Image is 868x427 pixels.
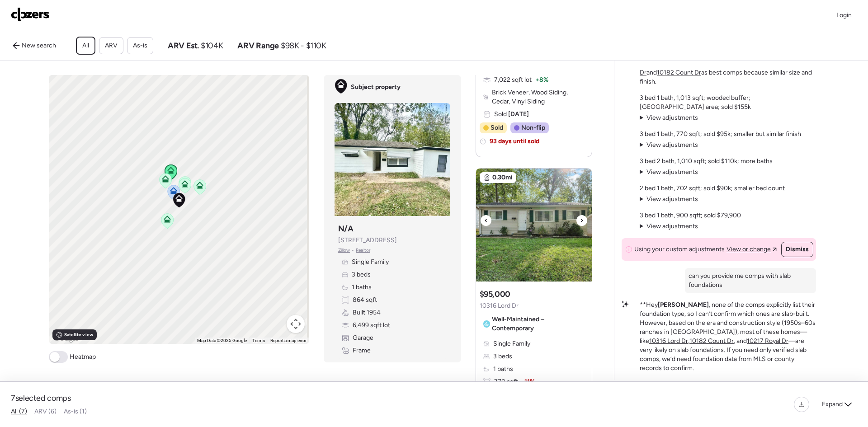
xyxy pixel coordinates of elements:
span: Well-Maintained – Contemporary [492,315,585,333]
span: 93 days until sold [490,137,539,146]
span: New search [22,41,56,50]
span: ARV Est. [168,40,199,51]
span: 770 sqft [494,377,518,386]
span: View or change [726,245,771,254]
span: Non-flip [521,123,545,132]
span: Login [836,11,852,19]
span: Dismiss [786,245,809,254]
span: All (7) [11,408,27,415]
p: 3 bed 2 bath, 1,010 sqft; sold $110k; more baths [640,157,773,166]
p: 3 bed 1 bath, 1,013 sqft; wooded buffer; [GEOGRAPHIC_DATA] area; sold $155k [640,94,816,112]
p: **Hey , none of the comps explicitly list their foundation type, so I can’t confirm which ones ar... [640,300,816,373]
span: [DATE] [507,110,529,118]
p: 3 bed 1 bath, 770 sqft; sold $95k; smaller but similar finish [640,130,801,139]
span: 3 beds [493,352,512,361]
a: 10217 Royal Dr [640,60,799,76]
button: Map camera controls [287,315,305,333]
span: 0.30mi [492,173,513,182]
span: Built 1954 [353,308,381,317]
span: $104K [201,40,223,51]
summary: View adjustments [640,141,698,150]
span: • [352,247,354,254]
a: Terms (opens in new tab) [252,338,265,343]
span: Subject property [351,83,401,92]
span: $98K - $110K [281,40,326,51]
span: [STREET_ADDRESS] [338,236,397,245]
p: 3 bed 1 bath, 900 sqft; sold $79,900 [640,211,741,220]
h3: N/A [338,223,354,234]
summary: View adjustments [640,222,698,231]
span: Satellite view [64,331,93,338]
a: New search [7,38,61,53]
img: Google [51,332,81,344]
span: Using your custom adjustments [634,245,725,254]
span: Garage [353,333,373,343]
summary: View adjustments [640,195,698,204]
span: Brick Veneer, Wood Siding, Cedar, Vinyl Siding [492,88,585,106]
summary: View adjustments [640,168,698,177]
span: View adjustments [646,222,698,230]
span: Heatmap [70,352,96,361]
span: 1 baths [493,365,513,374]
a: 10182 Count Dr [657,69,701,76]
a: Report a map error [270,338,307,343]
span: 3 beds [352,270,371,279]
span: Single Family [352,258,389,267]
span: Map Data ©2025 Google [197,338,247,343]
strong: [PERSON_NAME] [658,301,709,309]
img: Logo [11,7,50,22]
span: As-is (1) [64,408,87,415]
span: Expand [822,400,843,409]
span: Zillow [338,247,350,254]
span: -11% [522,377,535,386]
span: All [82,41,89,50]
span: 7 selected comps [11,393,71,404]
p: can you provide me comps with slab foundations [689,272,812,290]
span: View adjustments [646,168,698,176]
span: 6,499 sqft lot [353,321,390,330]
summary: View adjustments [640,113,698,122]
span: Sold [494,110,529,119]
span: As-is [133,41,147,50]
h3: $95,000 [480,289,510,300]
a: View or change [726,245,777,254]
span: Realtor [356,247,370,254]
span: View adjustments [646,141,698,149]
span: + 8% [535,75,548,84]
span: Frame [353,346,371,355]
span: 10316 Lord Dr [480,301,519,310]
span: 864 sqft [353,296,377,305]
a: 10217 Royal Dr [747,337,788,345]
span: ARV [105,41,118,50]
span: ARV (6) [34,408,57,415]
span: Sold [491,123,503,132]
span: Single Family [493,339,530,348]
span: 1 baths [352,283,372,292]
p: 2 bed 1 bath, 702 sqft; sold $90k; smaller bed count [640,184,785,193]
a: 10316 Lord Dr [649,337,688,345]
span: View adjustments [646,195,698,203]
a: 10182 Count Dr [689,337,734,345]
span: 7,022 sqft lot [494,75,532,84]
a: Open this area in Google Maps (opens a new window) [51,332,81,344]
span: View adjustments [646,114,698,122]
span: ARV Range [237,40,279,51]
